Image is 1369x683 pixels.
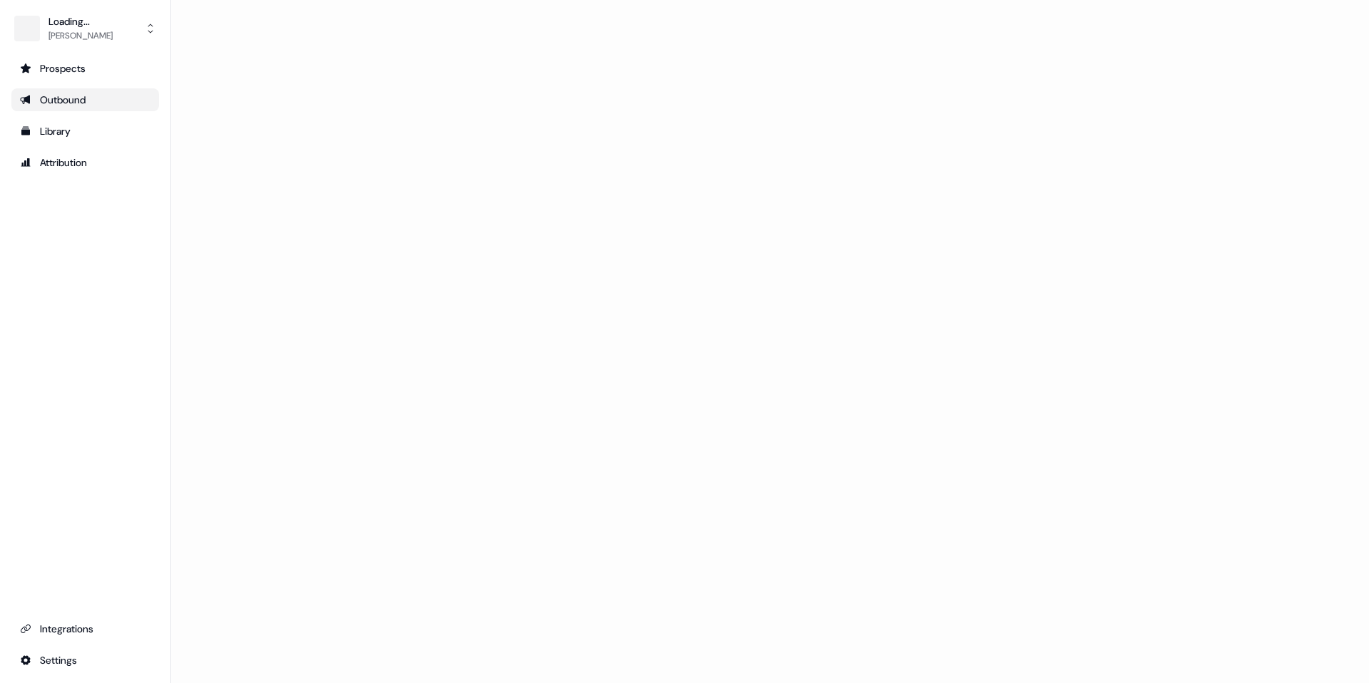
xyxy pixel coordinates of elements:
a: Go to templates [11,120,159,143]
div: Settings [20,653,150,667]
a: Go to attribution [11,151,159,174]
div: Loading... [48,14,113,29]
div: Attribution [20,155,150,170]
div: Outbound [20,93,150,107]
div: Library [20,124,150,138]
button: Loading...[PERSON_NAME] [11,11,159,46]
div: Prospects [20,61,150,76]
a: Go to integrations [11,617,159,640]
a: Go to prospects [11,57,159,80]
a: Go to integrations [11,649,159,672]
div: [PERSON_NAME] [48,29,113,43]
div: Integrations [20,622,150,636]
a: Go to outbound experience [11,88,159,111]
